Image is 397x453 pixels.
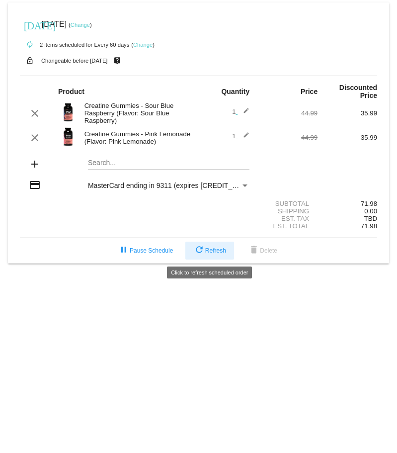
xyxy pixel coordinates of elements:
[29,132,41,144] mat-icon: clear
[71,22,90,28] a: Change
[29,158,41,170] mat-icon: add
[221,88,249,95] strong: Quantity
[258,109,318,117] div: 44.99
[318,109,377,117] div: 35.99
[240,242,285,260] button: Delete
[29,107,41,119] mat-icon: clear
[88,181,249,189] mat-select: Payment Method
[110,242,181,260] button: Pause Schedule
[364,215,377,222] span: TBD
[258,222,318,230] div: Est. Total
[248,247,277,254] span: Delete
[361,222,377,230] span: 71.98
[248,245,260,257] mat-icon: delete
[79,130,199,145] div: Creatine Gummies - Pink Lemonade (Flavor: Pink Lemonade)
[69,22,92,28] small: ( )
[58,127,78,147] img: Image-1-Creatine-Gummie-Pink-Lemonade-1000x1000-Roman-Berezecky.png
[118,247,173,254] span: Pause Schedule
[339,84,377,99] strong: Discounted Price
[79,102,199,124] div: Creatine Gummies - Sour Blue Raspberry (Flavor: Sour Blue Raspberry)
[88,159,249,167] input: Search...
[88,181,278,189] span: MasterCard ending in 9311 (expires [CREDIT_CARD_DATA])
[24,54,36,67] mat-icon: lock_open
[301,88,318,95] strong: Price
[29,179,41,191] mat-icon: credit_card
[24,39,36,51] mat-icon: autorenew
[193,245,205,257] mat-icon: refresh
[24,19,36,31] mat-icon: [DATE]
[185,242,234,260] button: Refresh
[131,42,155,48] small: ( )
[318,134,377,141] div: 35.99
[258,200,318,207] div: Subtotal
[238,107,249,119] mat-icon: edit
[258,134,318,141] div: 44.99
[258,207,318,215] div: Shipping
[232,132,249,140] span: 1
[232,108,249,115] span: 1
[238,132,249,144] mat-icon: edit
[20,42,129,48] small: 2 items scheduled for Every 60 days
[58,102,78,122] img: Image-1-Creatine-Gummies-SBR-1000Xx1000.png
[364,207,377,215] span: 0.00
[318,200,377,207] div: 71.98
[193,247,226,254] span: Refresh
[111,54,123,67] mat-icon: live_help
[118,245,130,257] mat-icon: pause
[258,215,318,222] div: Est. Tax
[58,88,84,95] strong: Product
[41,58,108,64] small: Changeable before [DATE]
[133,42,153,48] a: Change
